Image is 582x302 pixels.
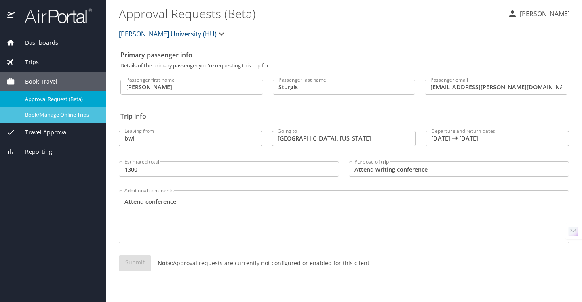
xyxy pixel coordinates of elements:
[119,1,501,26] h1: Approval Requests (Beta)
[15,128,68,137] span: Travel Approval
[124,198,563,236] textarea: Attend conference
[517,9,570,19] p: [PERSON_NAME]
[504,6,573,21] button: [PERSON_NAME]
[116,26,230,42] button: [PERSON_NAME] University (HU)
[120,110,567,123] h2: Trip info
[158,259,173,267] strong: Note:
[25,95,96,103] span: Approval Request (Beta)
[7,8,16,24] img: icon-airportal.png
[120,63,567,68] p: Details of the primary passenger you're requesting this trip for
[15,77,57,86] span: Book Travel
[15,38,58,47] span: Dashboards
[16,8,92,24] img: airportal-logo.png
[25,111,96,119] span: Book/Manage Online Trips
[119,28,217,40] span: [PERSON_NAME] University (HU)
[151,259,369,267] p: Approval requests are currently not configured or enabled for this client
[120,48,567,61] h2: Primary passenger info
[15,58,39,67] span: Trips
[15,147,52,156] span: Reporting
